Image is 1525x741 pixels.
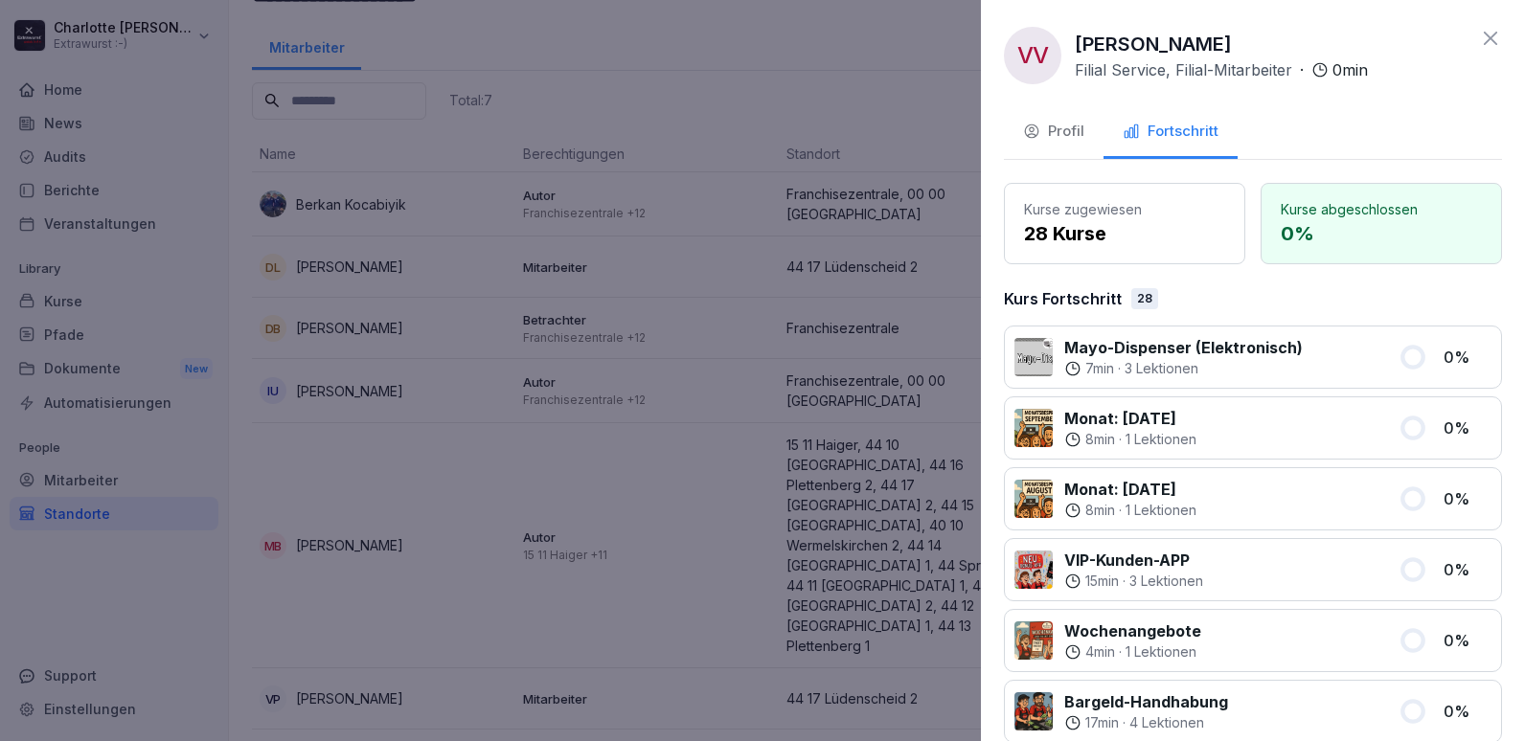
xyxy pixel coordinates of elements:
p: 1 Lektionen [1126,642,1196,662]
p: 0 % [1444,558,1491,581]
p: 0 min [1332,58,1368,81]
p: 1 Lektionen [1126,430,1196,449]
p: 8 min [1085,430,1115,449]
p: Mayo-Dispenser (Elektronisch) [1064,336,1303,359]
p: 4 min [1085,642,1115,662]
div: Profil [1023,121,1084,143]
p: 7 min [1085,359,1114,378]
div: VV [1004,27,1061,84]
p: 8 min [1085,501,1115,520]
p: 1 Lektionen [1126,501,1196,520]
div: · [1064,713,1228,732]
button: Fortschritt [1104,107,1238,159]
p: 0 % [1281,219,1482,248]
p: 0 % [1444,346,1491,369]
button: Profil [1004,107,1104,159]
p: VIP-Kunden-APP [1064,549,1203,572]
p: Kurse zugewiesen [1024,199,1225,219]
p: 28 Kurse [1024,219,1225,248]
p: Kurs Fortschritt [1004,287,1122,310]
p: Bargeld-Handhabung [1064,690,1228,713]
p: Filial Service, Filial-Mitarbeiter [1075,58,1292,81]
p: 0 % [1444,700,1491,723]
p: [PERSON_NAME] [1075,30,1232,58]
div: · [1064,501,1196,520]
div: 28 [1131,288,1158,309]
p: Monat: [DATE] [1064,478,1196,501]
p: 3 Lektionen [1129,572,1203,591]
div: Fortschritt [1123,121,1218,143]
p: Kurse abgeschlossen [1281,199,1482,219]
p: 0 % [1444,416,1491,439]
p: 15 min [1085,572,1119,591]
p: 3 Lektionen [1125,359,1198,378]
p: 0 % [1444,629,1491,652]
p: Wochenangebote [1064,619,1201,642]
div: · [1064,642,1201,662]
p: 17 min [1085,713,1119,732]
p: 0 % [1444,487,1491,510]
div: · [1064,359,1303,378]
div: · [1064,572,1203,591]
div: · [1075,58,1368,81]
p: 4 Lektionen [1129,713,1204,732]
div: · [1064,430,1196,449]
p: Monat: [DATE] [1064,407,1196,430]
